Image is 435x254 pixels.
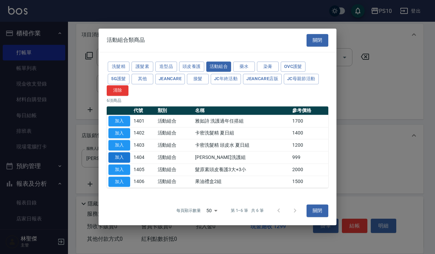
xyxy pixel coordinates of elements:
[108,74,129,85] button: 5G護髮
[193,164,291,176] td: 髮原素頭皮養護3大+3小
[291,176,328,188] td: 1500
[156,106,194,115] th: 類別
[156,164,194,176] td: 活動組合
[281,61,306,72] button: OVC護髮
[193,176,291,188] td: 果油禮盒2組
[243,74,282,85] button: JeanCare店販
[291,115,328,127] td: 1700
[132,115,156,127] td: 1401
[156,151,194,164] td: 活動組合
[193,151,291,164] td: [PERSON_NAME]洗護組
[132,106,156,115] th: 代號
[156,139,194,151] td: 活動組合
[156,115,194,127] td: 活動組合
[108,116,130,126] button: 加入
[307,204,328,217] button: 關閉
[108,140,130,151] button: 加入
[233,61,255,72] button: 藥水
[132,74,153,85] button: 其他
[193,127,291,139] td: 卡密洗髮精 夏日組
[132,151,156,164] td: 1404
[211,74,241,85] button: JC年終活動
[257,61,279,72] button: 染膏
[231,208,264,214] p: 第 1–6 筆 共 6 筆
[107,85,128,96] button: 清除
[132,164,156,176] td: 1405
[291,106,328,115] th: 參考價格
[193,115,291,127] td: 雅如詩 洗護過年任搭組
[107,97,328,104] p: 6 項商品
[108,128,130,139] button: 加入
[206,61,231,72] button: 活動組合
[176,208,201,214] p: 每頁顯示數量
[108,164,130,175] button: 加入
[291,151,328,164] td: 999
[108,152,130,163] button: 加入
[155,61,177,72] button: 造型品
[107,37,145,44] span: 活動組合類商品
[204,202,220,220] div: 50
[291,127,328,139] td: 1400
[291,164,328,176] td: 2000
[193,106,291,115] th: 名稱
[179,61,204,72] button: 頭皮養護
[156,176,194,188] td: 活動組合
[307,34,328,47] button: 關閉
[291,139,328,151] td: 1200
[132,61,153,72] button: 護髮素
[284,74,319,85] button: JC母親節活動
[132,176,156,188] td: 1406
[155,74,185,85] button: JeanCare
[108,177,130,187] button: 加入
[187,74,209,85] button: 接髮
[132,139,156,151] td: 1403
[132,127,156,139] td: 1402
[108,61,129,72] button: 洗髮精
[193,139,291,151] td: 卡密洗髮精 頭皮水 夏日組
[156,127,194,139] td: 活動組合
